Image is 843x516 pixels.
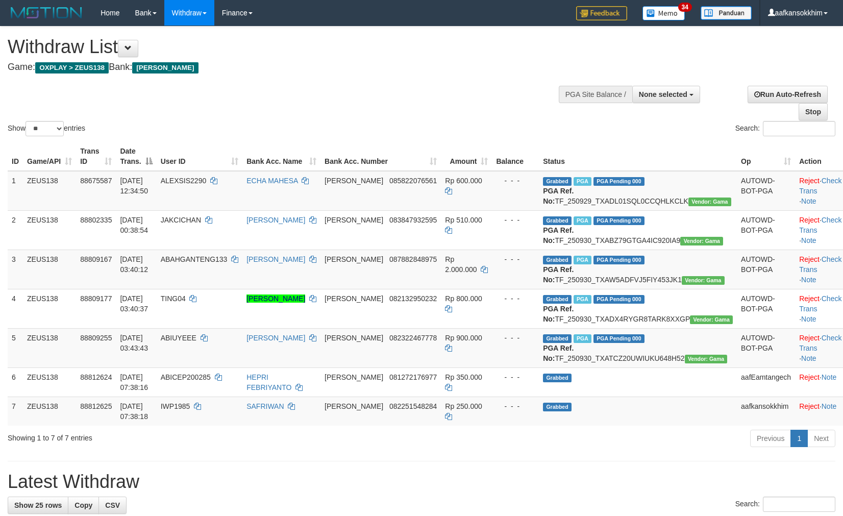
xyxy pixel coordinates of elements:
[8,5,85,20] img: MOTION_logo.png
[801,236,816,244] a: Note
[750,430,791,447] a: Previous
[737,397,795,426] td: aafkansokkhim
[685,355,728,363] span: Vendor URL: https://trx31.1velocity.biz
[35,62,109,73] span: OXPLAY > ZEUS138
[492,142,539,171] th: Balance
[822,402,837,410] a: Note
[242,142,320,171] th: Bank Acc. Name: activate to sort column ascending
[325,216,383,224] span: [PERSON_NAME]
[543,256,572,264] span: Grabbed
[441,142,492,171] th: Amount: activate to sort column ascending
[325,255,383,263] span: [PERSON_NAME]
[445,402,482,410] span: Rp 250.000
[543,177,572,186] span: Grabbed
[325,373,383,381] span: [PERSON_NAME]
[559,86,632,103] div: PGA Site Balance /
[737,367,795,397] td: aafEamtangech
[116,142,156,171] th: Date Trans.: activate to sort column descending
[799,255,820,263] a: Reject
[246,402,284,410] a: SAFRIWAN
[8,171,23,211] td: 1
[80,216,112,224] span: 88802335
[445,216,482,224] span: Rp 510.000
[593,334,644,343] span: PGA Pending
[320,142,441,171] th: Bank Acc. Number: activate to sort column ascending
[8,328,23,367] td: 5
[120,402,148,421] span: [DATE] 07:38:18
[799,294,841,313] a: Check Trans
[799,334,841,352] a: Check Trans
[799,402,820,410] a: Reject
[445,294,482,303] span: Rp 800.000
[574,216,591,225] span: Marked by aafsreyleap
[8,250,23,289] td: 3
[80,294,112,303] span: 88809177
[593,177,644,186] span: PGA Pending
[8,62,552,72] h4: Game: Bank:
[80,255,112,263] span: 88809167
[576,6,627,20] img: Feedback.jpg
[737,210,795,250] td: AUTOWD-BOT-PGA
[680,237,723,245] span: Vendor URL: https://trx31.1velocity.biz
[68,497,99,514] a: Copy
[445,255,477,274] span: Rp 2.000.000
[325,402,383,410] span: [PERSON_NAME]
[539,328,737,367] td: TF_250930_TXATCZ20UWIUKU648H52
[23,142,76,171] th: Game/API: activate to sort column ascending
[737,250,795,289] td: AUTOWD-BOT-PGA
[161,334,196,342] span: ABIUYEEE
[496,176,535,186] div: - - -
[543,295,572,304] span: Grabbed
[246,373,291,391] a: HEPRI FEBRIYANTO
[790,430,808,447] a: 1
[682,276,725,285] span: Vendor URL: https://trx31.1velocity.biz
[496,293,535,304] div: - - -
[688,198,731,206] span: Vendor URL: https://trx31.1velocity.biz
[593,256,644,264] span: PGA Pending
[496,254,535,264] div: - - -
[574,334,591,343] span: Marked by aaftanly
[543,403,572,411] span: Grabbed
[325,334,383,342] span: [PERSON_NAME]
[543,187,574,205] b: PGA Ref. No:
[799,294,820,303] a: Reject
[543,374,572,382] span: Grabbed
[574,177,591,186] span: Marked by aafpengsreynich
[799,216,820,224] a: Reject
[389,294,437,303] span: Copy 082132950232 to clipboard
[246,177,297,185] a: ECHA MAHESA
[161,294,186,303] span: TING04
[8,367,23,397] td: 6
[8,121,85,136] label: Show entries
[799,177,820,185] a: Reject
[120,216,148,234] span: [DATE] 00:38:54
[642,6,685,20] img: Button%20Memo.svg
[389,402,437,410] span: Copy 082251548284 to clipboard
[799,255,841,274] a: Check Trans
[543,216,572,225] span: Grabbed
[593,216,644,225] span: PGA Pending
[801,276,816,284] a: Note
[161,402,190,410] span: IWP1985
[23,171,76,211] td: ZEUS138
[690,315,733,324] span: Vendor URL: https://trx31.1velocity.biz
[23,328,76,367] td: ZEUS138
[574,295,591,304] span: Marked by aaftanly
[496,215,535,225] div: - - -
[80,334,112,342] span: 88809255
[822,373,837,381] a: Note
[737,142,795,171] th: Op: activate to sort column ascending
[748,86,828,103] a: Run Auto-Refresh
[799,177,841,195] a: Check Trans
[325,177,383,185] span: [PERSON_NAME]
[161,255,228,263] span: ABAHGANTENG133
[801,354,816,362] a: Note
[246,334,305,342] a: [PERSON_NAME]
[799,103,828,120] a: Stop
[763,121,835,136] input: Search:
[632,86,700,103] button: None selected
[389,373,437,381] span: Copy 081272176977 to clipboard
[593,295,644,304] span: PGA Pending
[120,334,148,352] span: [DATE] 03:43:43
[496,401,535,411] div: - - -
